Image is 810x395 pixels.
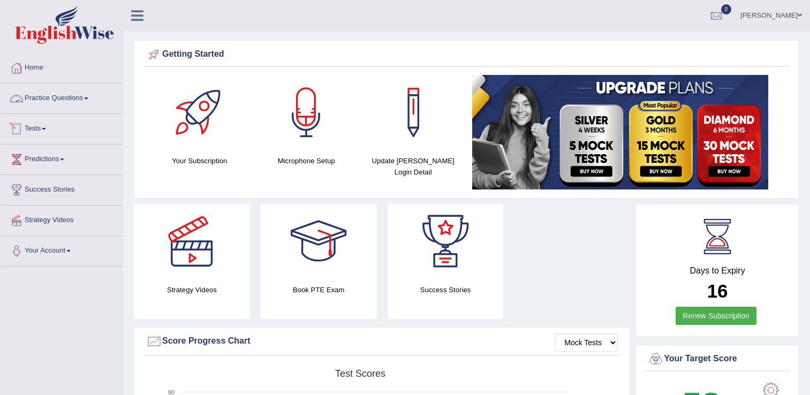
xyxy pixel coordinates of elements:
[146,333,618,350] div: Score Progress Chart
[472,75,768,189] img: small5.jpg
[1,53,123,80] a: Home
[1,83,123,110] a: Practice Questions
[1,114,123,141] a: Tests
[134,284,250,295] h4: Strategy Videos
[388,284,504,295] h4: Success Stories
[261,284,377,295] h4: Book PTE Exam
[676,307,756,325] a: Renew Subscription
[335,368,385,379] tspan: Test scores
[648,266,787,276] h4: Days to Expiry
[648,351,787,367] div: Your Target Score
[1,236,123,263] a: Your Account
[146,47,787,63] div: Getting Started
[721,4,732,14] span: 0
[1,206,123,232] a: Strategy Videos
[365,155,461,178] h4: Update [PERSON_NAME] Login Detail
[707,280,728,301] b: 16
[1,175,123,202] a: Success Stories
[152,155,248,166] h4: Your Subscription
[259,155,355,166] h4: Microphone Setup
[1,145,123,171] a: Predictions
